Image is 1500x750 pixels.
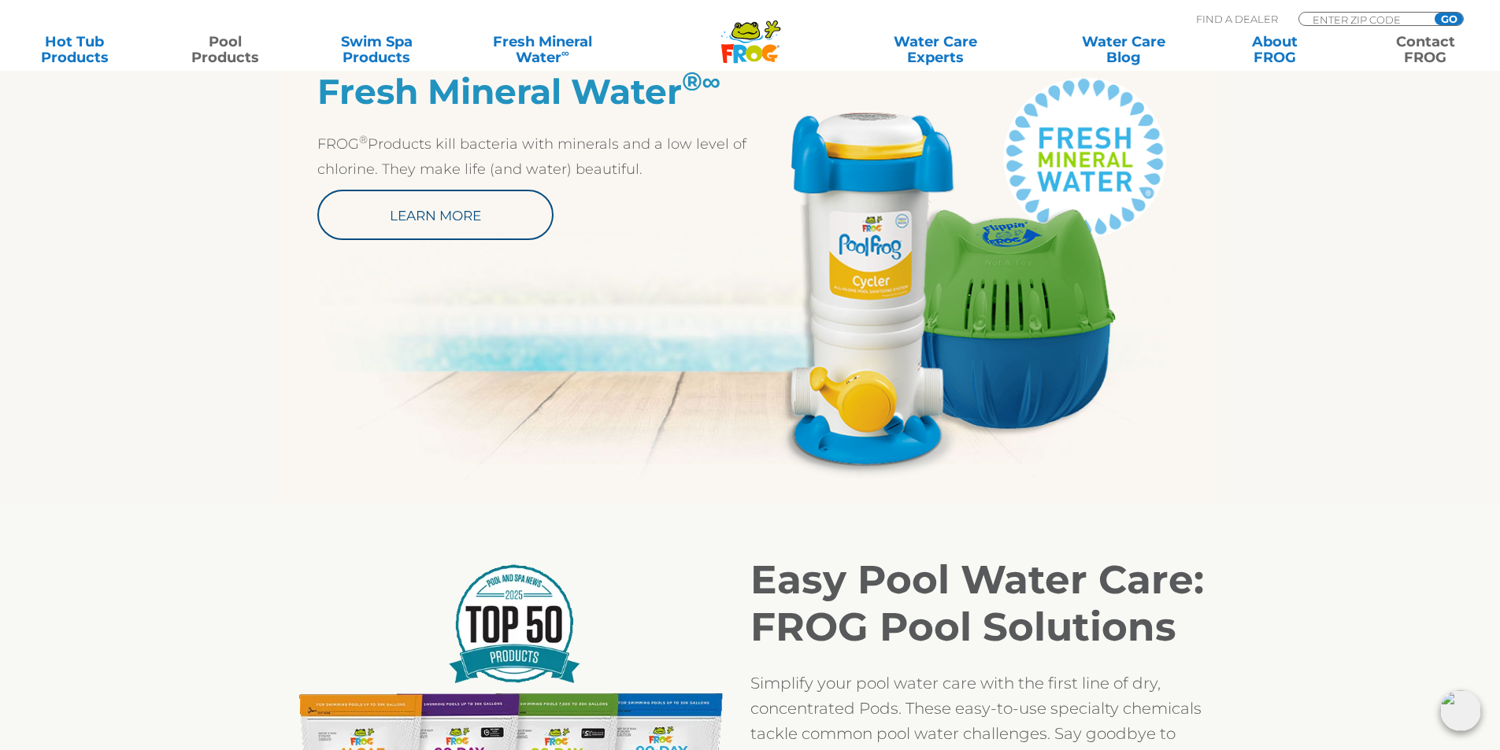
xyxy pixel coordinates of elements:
a: PoolProducts [167,34,284,65]
a: ContactFROG [1367,34,1484,65]
a: AboutFROG [1216,34,1333,65]
p: FROG Products kill bacteria with minerals and a low level of chlorine. They make life (and water)... [317,131,750,182]
sup: ∞ [702,65,721,97]
p: Find A Dealer [1196,12,1278,26]
a: Water CareExperts [840,34,1031,65]
img: Pool Products FMW 2023 [750,71,1183,478]
a: Hot TubProducts [16,34,133,65]
a: Learn More [317,190,554,240]
sup: ∞ [561,46,569,59]
a: Fresh MineralWater∞ [469,34,616,65]
img: openIcon [1440,690,1481,731]
sup: ® [682,65,702,97]
a: Water CareBlog [1065,34,1182,65]
sup: ® [359,133,368,146]
input: Zip Code Form [1311,13,1417,26]
a: Swim SpaProducts [318,34,435,65]
h2: Easy Pool Water Care: FROG Pool Solutions [750,556,1223,651]
h2: Fresh Mineral Water [317,71,750,112]
input: GO [1435,13,1463,25]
